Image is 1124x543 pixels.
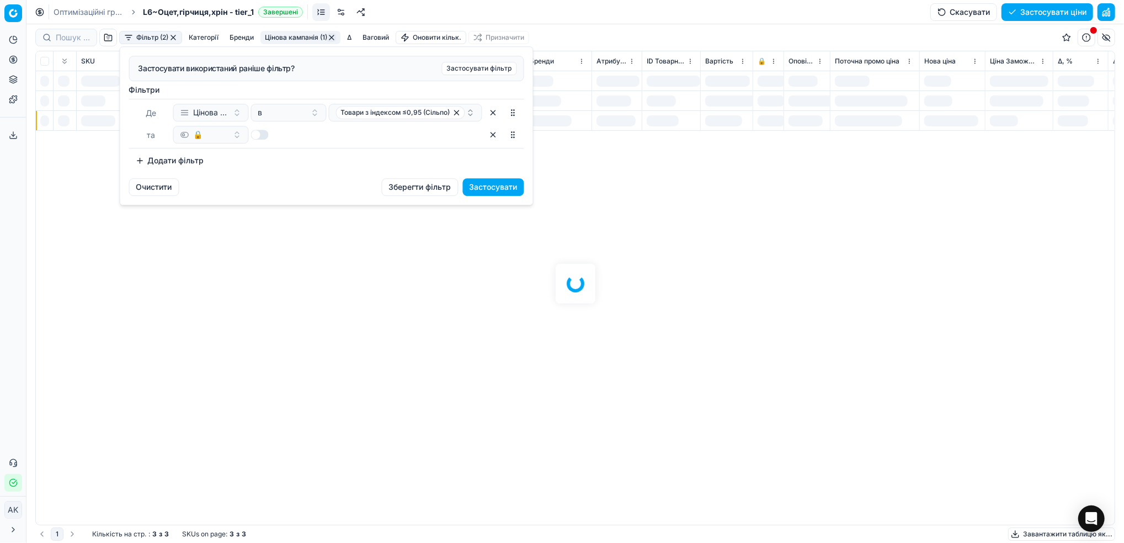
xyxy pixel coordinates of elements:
[382,178,459,196] button: Зберегти фільтр
[463,178,524,196] button: Застосувати
[146,108,156,118] span: Де
[129,84,524,95] label: Фiльтри
[442,62,517,75] button: Застосувати фільтр
[329,104,482,121] button: Товари з індексом ≤0,95 (Сільпо)
[341,108,450,117] span: Товари з індексом ≤0,95 (Сільпо)
[129,152,211,169] button: Додати фільтр
[147,130,155,140] span: та
[138,63,515,74] div: Застосувати використаний раніше фільтр?
[194,107,228,118] span: Цінова кампанія
[194,129,203,140] span: 🔒
[258,107,263,118] span: в
[129,178,179,196] button: Очистити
